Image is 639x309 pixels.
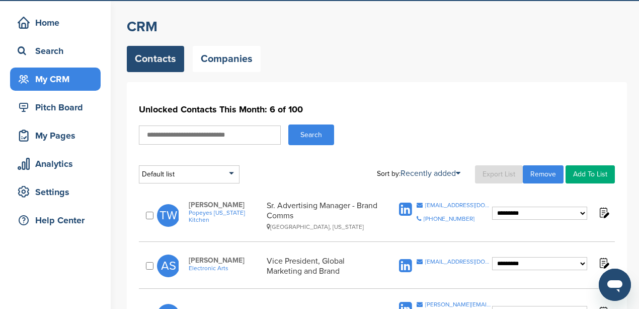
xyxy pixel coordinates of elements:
[189,256,262,265] span: [PERSON_NAME]
[523,165,564,183] a: Remove
[15,155,101,173] div: Analytics
[10,39,101,63] a: Search
[597,206,610,219] img: Notes
[425,301,492,307] div: [PERSON_NAME][EMAIL_ADDRESS][PERSON_NAME][DOMAIN_NAME]
[10,11,101,34] a: Home
[127,18,627,36] h2: CRM
[189,209,262,223] a: Popeyes [US_STATE] Kitchen
[10,96,101,119] a: Pitch Board
[189,201,262,209] span: [PERSON_NAME]
[189,265,262,272] a: Electronic Arts
[597,257,610,269] img: Notes
[10,180,101,204] a: Settings
[10,68,101,91] a: My CRM
[288,125,334,145] button: Search
[127,46,184,72] a: Contacts
[15,127,101,145] div: My Pages
[15,98,101,116] div: Pitch Board
[15,42,101,60] div: Search
[10,124,101,147] a: My Pages
[10,209,101,232] a: Help Center
[566,165,615,183] a: Add To List
[15,70,101,88] div: My CRM
[267,256,381,276] div: Vice President, Global Marketing and Brand
[157,255,180,277] span: AS
[267,223,381,230] div: [GEOGRAPHIC_DATA], [US_STATE]
[193,46,261,72] a: Companies
[15,211,101,229] div: Help Center
[139,100,615,118] h1: Unlocked Contacts This Month: 6 of 100
[10,152,101,175] a: Analytics
[139,165,239,183] div: Default list
[377,169,460,177] div: Sort by:
[599,269,631,301] iframe: Button to launch messaging window
[267,201,381,230] div: Sr. Advertising Manager - Brand Comms
[401,168,460,178] a: Recently added
[425,202,492,208] div: [EMAIL_ADDRESS][DOMAIN_NAME]
[15,183,101,201] div: Settings
[475,165,523,183] a: Export List
[157,204,180,227] span: TW
[425,259,492,265] div: [EMAIL_ADDRESS][DOMAIN_NAME]
[424,216,474,222] div: [PHONE_NUMBER]
[15,14,101,32] div: Home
